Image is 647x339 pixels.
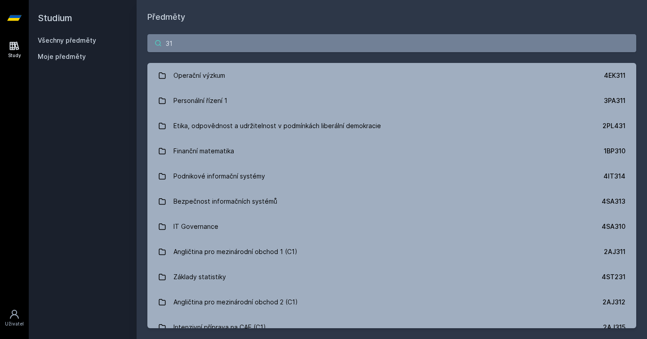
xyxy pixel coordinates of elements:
div: 4ST231 [602,272,625,281]
div: Bezpečnost informačních systémů [173,192,277,210]
div: Finanční matematika [173,142,234,160]
div: 2AJ312 [603,298,625,307]
div: 3PA311 [604,96,625,105]
div: Study [8,52,21,59]
a: Personální řízení 1 3PA311 [147,88,636,113]
a: Angličtina pro mezinárodní obchod 1 (C1) 2AJ311 [147,239,636,264]
div: Základy statistiky [173,268,226,286]
div: 4SA313 [602,197,625,206]
a: Všechny předměty [38,36,96,44]
div: IT Governance [173,218,218,236]
div: Angličtina pro mezinárodní obchod 1 (C1) [173,243,297,261]
div: 4SA310 [602,222,625,231]
span: Moje předměty [38,52,86,61]
div: Uživatel [5,321,24,327]
a: Uživatel [2,304,27,332]
div: Intenzivní příprava na CAE (C1) [173,318,266,336]
a: Bezpečnost informačních systémů 4SA313 [147,189,636,214]
a: Základy statistiky 4ST231 [147,264,636,290]
div: 1BP310 [604,147,625,156]
div: Podnikové informační systémy [173,167,265,185]
div: Etika, odpovědnost a udržitelnost v podmínkách liberální demokracie [173,117,381,135]
div: 4IT314 [603,172,625,181]
a: Operační výzkum 4EK311 [147,63,636,88]
a: Study [2,36,27,63]
a: Finanční matematika 1BP310 [147,138,636,164]
div: 2AJ311 [604,247,625,256]
div: Angličtina pro mezinárodní obchod 2 (C1) [173,293,298,311]
div: Operační výzkum [173,67,225,85]
div: 2AJ315 [603,323,625,332]
a: IT Governance 4SA310 [147,214,636,239]
a: Angličtina pro mezinárodní obchod 2 (C1) 2AJ312 [147,290,636,315]
h1: Předměty [147,11,636,23]
div: 2PL431 [603,121,625,130]
a: Podnikové informační systémy 4IT314 [147,164,636,189]
div: 4EK311 [604,71,625,80]
a: Etika, odpovědnost a udržitelnost v podmínkách liberální demokracie 2PL431 [147,113,636,138]
input: Název nebo ident předmětu… [147,34,636,52]
div: Personální řízení 1 [173,92,227,110]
